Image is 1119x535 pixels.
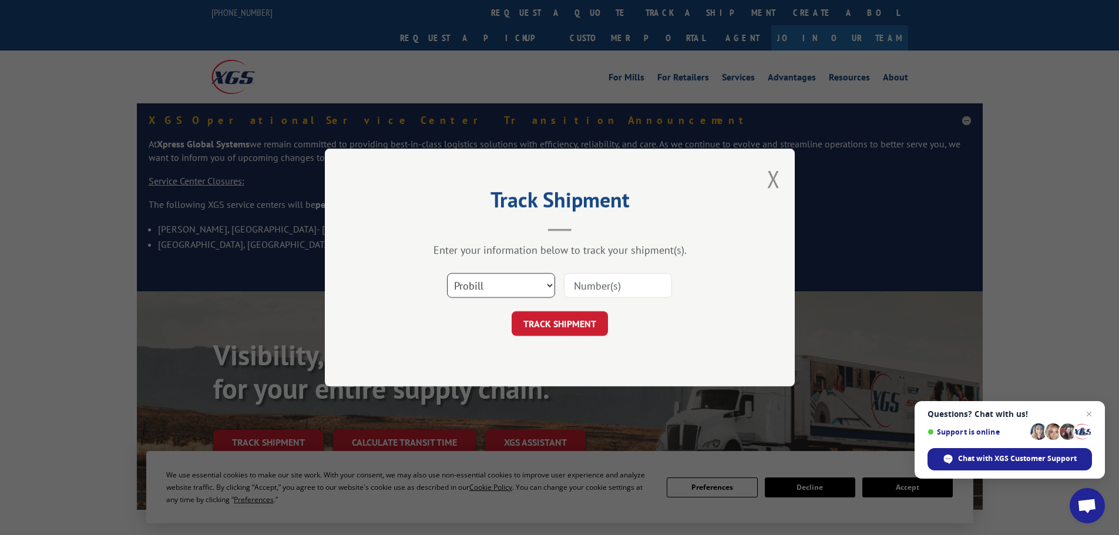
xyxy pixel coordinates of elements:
[384,243,736,257] div: Enter your information below to track your shipment(s).
[564,273,672,298] input: Number(s)
[384,191,736,214] h2: Track Shipment
[928,428,1026,436] span: Support is online
[958,453,1077,464] span: Chat with XGS Customer Support
[928,409,1092,419] span: Questions? Chat with us!
[767,163,780,194] button: Close modal
[1070,488,1105,523] a: Open chat
[512,311,608,336] button: TRACK SHIPMENT
[928,448,1092,470] span: Chat with XGS Customer Support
